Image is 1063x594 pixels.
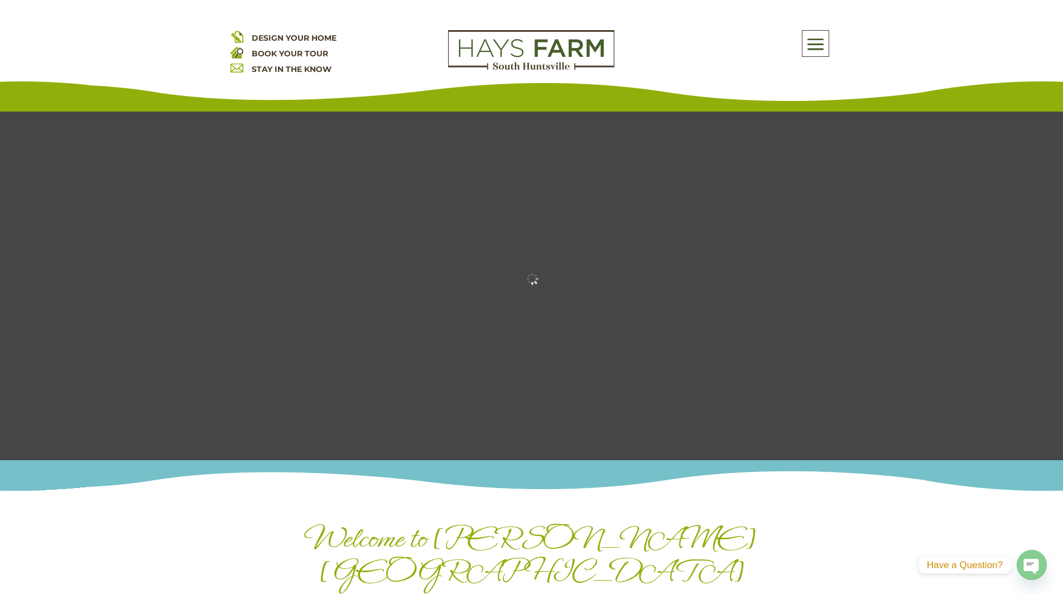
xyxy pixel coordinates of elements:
a: BOOK YOUR TOUR [252,49,328,59]
a: STAY IN THE KNOW [252,64,331,74]
img: book your home tour [230,46,243,59]
img: Logo [448,30,614,70]
a: hays farm homes huntsville development [448,62,614,73]
h1: Welcome to [PERSON_NAME][GEOGRAPHIC_DATA] [230,522,833,593]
